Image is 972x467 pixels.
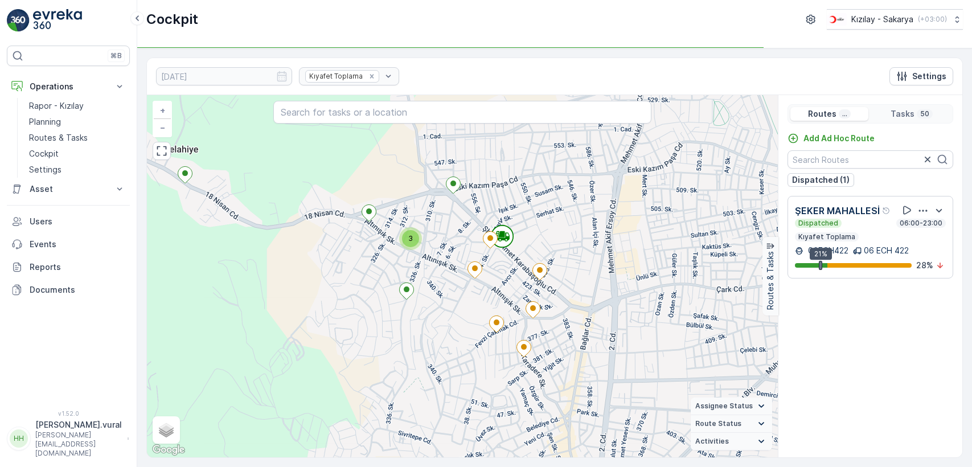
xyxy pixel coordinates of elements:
[7,419,130,458] button: HH[PERSON_NAME].vural[PERSON_NAME][EMAIL_ADDRESS][DOMAIN_NAME]
[7,210,130,233] a: Users
[29,164,61,175] p: Settings
[30,261,125,273] p: Reports
[695,437,729,446] span: Activities
[899,219,944,228] p: 06:00-23:00
[24,146,130,162] a: Cockpit
[10,429,28,448] div: HH
[156,67,292,85] input: dd/mm/yyyy
[918,15,947,24] p: ( +03:00 )
[146,10,198,28] p: Cockpit
[691,398,772,415] summary: Assignee Status
[810,248,832,260] div: 21%
[30,239,125,250] p: Events
[154,417,179,443] a: Layers
[24,162,130,178] a: Settings
[29,148,59,159] p: Cockpit
[695,402,753,411] span: Assignee Status
[150,443,187,457] a: Open this area in Google Maps (opens a new window)
[7,233,130,256] a: Events
[30,216,125,227] p: Users
[154,119,171,136] a: Zoom Out
[891,108,914,120] p: Tasks
[7,256,130,278] a: Reports
[7,178,130,200] button: Asset
[7,278,130,301] a: Documents
[24,114,130,130] a: Planning
[408,234,413,243] span: 3
[35,419,122,431] p: [PERSON_NAME].vural
[7,75,130,98] button: Operations
[30,81,107,92] p: Operations
[797,232,856,241] p: Kıyafet Toplama
[795,204,880,218] p: ŞEKER MAHALLESİ
[399,227,422,250] div: 3
[788,150,953,169] input: Search Routes
[29,116,61,128] p: Planning
[35,431,122,458] p: [PERSON_NAME][EMAIL_ADDRESS][DOMAIN_NAME]
[797,219,839,228] p: Dispatched
[792,174,850,186] p: Dispatched (1)
[788,133,875,144] a: Add Ad Hoc Route
[788,173,854,187] button: Dispatched (1)
[803,133,875,144] p: Add Ad Hoc Route
[154,102,171,119] a: Zoom In
[33,9,82,32] img: logo_light-DOdMpM7g.png
[806,245,848,256] p: 06ECH422
[912,71,946,82] p: Settings
[160,105,165,115] span: +
[150,443,187,457] img: Google
[273,101,652,124] input: Search for tasks or a location
[841,109,848,118] p: ...
[160,122,166,132] span: −
[827,9,963,30] button: Kızılay - Sakarya(+03:00)
[24,130,130,146] a: Routes & Tasks
[695,419,741,428] span: Route Status
[691,433,772,450] summary: Activities
[24,98,130,114] a: Rapor - Kızılay
[851,14,913,25] p: Kızılay - Sakarya
[765,252,776,310] p: Routes & Tasks
[882,206,891,215] div: Help Tooltip Icon
[889,67,953,85] button: Settings
[7,410,130,417] span: v 1.52.0
[864,245,909,256] p: 06 ECH 422
[919,109,930,118] p: 50
[7,9,30,32] img: logo
[30,183,107,195] p: Asset
[29,132,88,144] p: Routes & Tasks
[110,51,122,60] p: ⌘B
[916,260,933,271] p: 28 %
[29,100,84,112] p: Rapor - Kızılay
[30,284,125,296] p: Documents
[808,108,836,120] p: Routes
[691,415,772,433] summary: Route Status
[827,13,847,26] img: k%C4%B1z%C4%B1lay_DTAvauz.png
